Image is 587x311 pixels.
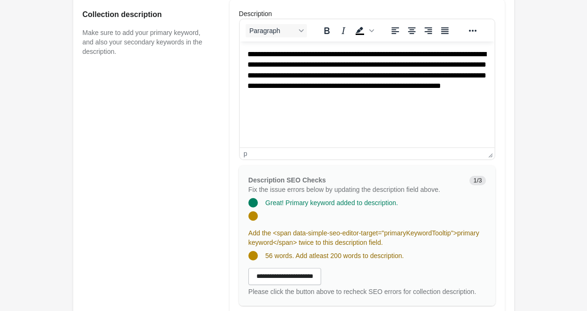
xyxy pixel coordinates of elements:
h2: Collection description [83,9,211,20]
div: p [244,150,247,157]
button: Italic [335,24,351,37]
p: Fix the issue errors below by updating the description field above. [248,185,462,194]
button: Align right [420,24,436,37]
span: 1/3 [469,176,485,185]
span: 56 words. Add atleast 200 words to description. [265,252,404,259]
button: Justify [437,24,453,37]
div: Press the Up and Down arrow keys to resize the editor. [485,148,494,159]
span: Paragraph [249,27,296,35]
iframe: Rich Text Area [240,42,494,147]
p: Make sure to add your primary keyword, and also your secondary keywords in the description. [83,28,211,56]
span: Great! Primary keyword added to description. [265,199,398,207]
button: Bold [319,24,335,37]
button: Align center [404,24,420,37]
button: Blocks [246,24,307,37]
div: Background color [352,24,375,37]
button: Reveal or hide additional toolbar items [465,24,481,37]
span: Add the <span data-simple-seo-editor-target="primaryKeywordTooltip">primary keyword</span> twice ... [248,229,479,246]
button: Align left [387,24,403,37]
div: Please click the button above to recheck SEO errors for collection description. [248,287,486,296]
span: Description SEO Checks [248,176,326,184]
